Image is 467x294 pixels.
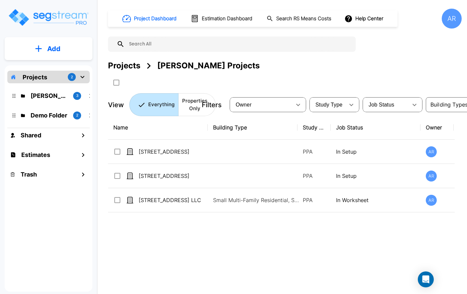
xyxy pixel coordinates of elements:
[31,111,68,120] p: Demo Folder
[157,60,260,72] div: [PERSON_NAME] Projects
[311,96,345,114] div: Select
[343,12,386,25] button: Help Center
[21,150,50,159] h1: Estimates
[21,170,37,179] h1: Trash
[8,8,89,27] img: Logo
[76,93,78,99] p: 3
[208,115,297,140] th: Building Type
[23,73,47,82] p: Projects
[336,172,415,180] p: In Setup
[139,196,205,204] p: [STREET_ADDRESS] LLC
[71,74,73,80] p: 2
[125,37,352,52] input: Search All
[303,148,325,156] p: PPA
[418,271,434,287] div: Open Intercom Messenger
[426,146,437,157] div: AR
[426,195,437,206] div: AR
[134,15,176,23] h1: Project Dashboard
[336,148,415,156] p: In Setup
[108,60,140,72] div: Projects
[264,12,335,25] button: Search RS Means Costs
[442,9,462,29] div: AR
[129,93,178,116] button: Everything
[236,102,252,108] span: Owner
[108,100,124,110] p: View
[331,115,420,140] th: Job Status
[303,196,325,204] p: PPA
[108,115,208,140] th: Name
[5,39,92,58] button: Add
[120,11,180,26] button: Project Dashboard
[420,115,454,140] th: Owner
[21,131,41,140] h1: Shared
[129,93,216,116] div: Platform
[276,15,331,23] h1: Search RS Means Costs
[139,172,205,180] p: [STREET_ADDRESS]
[47,44,60,54] p: Add
[369,102,394,108] span: Job Status
[139,148,205,156] p: [STREET_ADDRESS]
[213,196,303,204] p: Small Multi-Family Residential, Small Multi-Family Residential Site
[182,97,207,112] p: Properties Only
[148,101,175,109] p: Everything
[426,171,437,182] div: AR
[336,196,415,204] p: In Worksheet
[188,12,256,26] button: Estimation Dashboard
[31,91,68,100] p: ROMO Projects
[110,76,123,89] button: SelectAll
[231,96,292,114] div: Select
[202,15,252,23] h1: Estimation Dashboard
[178,93,216,116] button: Properties Only
[297,115,331,140] th: Study Type
[76,112,78,118] p: 2
[303,172,325,180] p: PPA
[364,96,408,114] div: Select
[315,102,342,108] span: Study Type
